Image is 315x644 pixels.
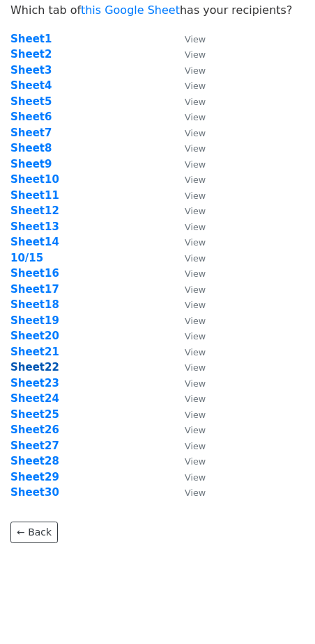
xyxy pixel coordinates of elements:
[185,49,206,60] small: View
[185,191,206,201] small: View
[171,283,206,296] a: View
[10,283,59,296] a: Sheet17
[185,143,206,154] small: View
[185,316,206,326] small: View
[10,486,59,499] a: Sheet30
[171,408,206,421] a: View
[185,472,206,483] small: View
[185,362,206,373] small: View
[185,347,206,357] small: View
[10,424,59,436] strong: Sheet26
[245,577,315,644] div: Chat Widget
[10,236,59,248] strong: Sheet14
[10,220,59,233] strong: Sheet13
[185,441,206,451] small: View
[10,408,59,421] a: Sheet25
[10,522,58,543] a: ← Back
[171,298,206,311] a: View
[10,33,52,45] a: Sheet1
[171,64,206,77] a: View
[10,314,59,327] strong: Sheet19
[171,142,206,154] a: View
[185,81,206,91] small: View
[171,79,206,92] a: View
[185,128,206,138] small: View
[171,377,206,389] a: View
[185,394,206,404] small: View
[171,236,206,248] a: View
[10,189,59,202] a: Sheet11
[171,424,206,436] a: View
[171,361,206,373] a: View
[185,456,206,467] small: View
[185,268,206,279] small: View
[10,204,59,217] a: Sheet12
[10,48,52,61] a: Sheet2
[10,111,52,123] a: Sheet6
[185,65,206,76] small: View
[185,300,206,310] small: View
[10,267,59,280] a: Sheet16
[10,127,52,139] a: Sheet7
[185,410,206,420] small: View
[185,175,206,185] small: View
[10,392,59,405] a: Sheet24
[171,455,206,467] a: View
[171,95,206,108] a: View
[10,377,59,389] a: Sheet23
[185,488,206,498] small: View
[171,189,206,202] a: View
[10,95,52,108] a: Sheet5
[171,330,206,342] a: View
[171,314,206,327] a: View
[185,378,206,389] small: View
[10,440,59,452] a: Sheet27
[10,64,52,77] a: Sheet3
[10,471,59,483] a: Sheet29
[10,158,52,170] a: Sheet9
[185,425,206,435] small: View
[171,440,206,452] a: View
[185,112,206,122] small: View
[171,267,206,280] a: View
[10,173,59,186] a: Sheet10
[81,3,180,17] a: this Google Sheet
[10,361,59,373] a: Sheet22
[171,486,206,499] a: View
[171,392,206,405] a: View
[171,48,206,61] a: View
[10,252,43,264] a: 10/15
[10,79,52,92] a: Sheet4
[171,111,206,123] a: View
[10,142,52,154] a: Sheet8
[10,346,59,358] strong: Sheet21
[171,471,206,483] a: View
[10,330,59,342] a: Sheet20
[171,33,206,45] a: View
[10,455,59,467] a: Sheet28
[171,252,206,264] a: View
[185,331,206,341] small: View
[10,298,59,311] a: Sheet18
[185,34,206,45] small: View
[185,253,206,264] small: View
